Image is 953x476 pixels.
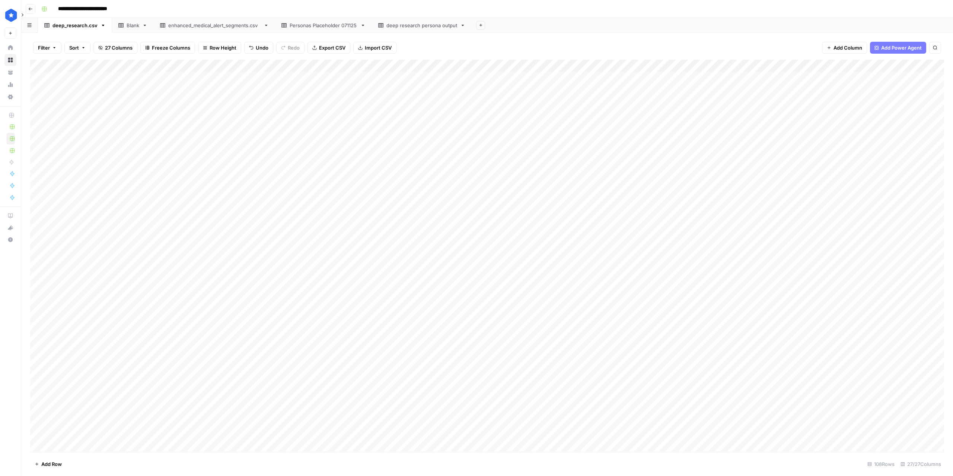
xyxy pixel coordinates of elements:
[864,458,898,470] div: 108 Rows
[4,54,16,66] a: Browse
[168,22,261,29] div: enhanced_medical_alert_segments.csv
[870,42,926,54] button: Add Power Agent
[288,44,300,51] span: Redo
[52,22,98,29] div: deep_research.csv
[276,42,305,54] button: Redo
[93,42,137,54] button: 27 Columns
[105,44,133,51] span: 27 Columns
[152,44,190,51] span: Freeze Columns
[4,42,16,54] a: Home
[140,42,195,54] button: Freeze Columns
[4,91,16,103] a: Settings
[4,6,16,25] button: Workspace: ConsumerAffairs
[4,234,16,246] button: Help + Support
[38,44,50,51] span: Filter
[365,44,392,51] span: Import CSV
[4,79,16,91] a: Usage
[319,44,345,51] span: Export CSV
[834,44,862,51] span: Add Column
[898,458,944,470] div: 27/27 Columns
[38,18,112,33] a: deep_research.csv
[33,42,61,54] button: Filter
[372,18,472,33] a: deep research persona output
[4,222,16,234] button: What's new?
[256,44,268,51] span: Undo
[290,22,357,29] div: Personas Placeholder 071125
[4,66,16,78] a: Your Data
[244,42,273,54] button: Undo
[198,42,241,54] button: Row Height
[154,18,275,33] a: enhanced_medical_alert_segments.csv
[353,42,396,54] button: Import CSV
[275,18,372,33] a: Personas Placeholder 071125
[4,9,18,22] img: ConsumerAffairs Logo
[69,44,79,51] span: Sort
[41,460,62,468] span: Add Row
[386,22,457,29] div: deep research persona output
[881,44,922,51] span: Add Power Agent
[4,210,16,222] a: AirOps Academy
[64,42,90,54] button: Sort
[210,44,236,51] span: Row Height
[307,42,350,54] button: Export CSV
[112,18,154,33] a: Blank
[822,42,867,54] button: Add Column
[30,458,66,470] button: Add Row
[5,222,16,233] div: What's new?
[127,22,139,29] div: Blank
